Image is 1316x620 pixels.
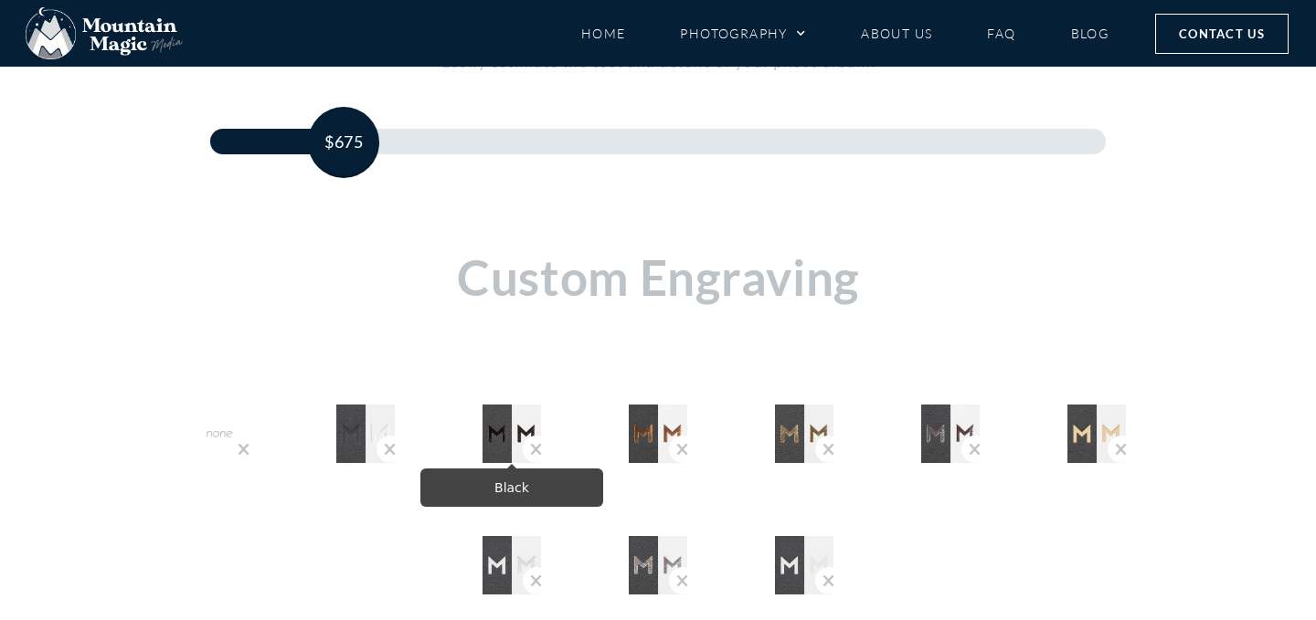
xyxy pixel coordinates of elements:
span: $675 [324,131,364,152]
div: White [775,536,833,594]
div: Silver [629,536,687,594]
span: Contact Us [1179,24,1265,44]
div: Copper [629,405,687,463]
a: About Us [861,17,932,49]
div: Black [483,405,541,463]
a: Contact Us [1155,14,1289,54]
div: Matte Gold [1067,405,1126,463]
div: No Engraving [190,405,249,463]
div: Blind [336,405,395,463]
nav: Menu [581,17,1109,49]
img: Mountain Magic Media photography logo Crested Butte Photographer [26,7,183,60]
a: FAQ [987,17,1015,49]
a: Home [581,17,626,49]
a: Photography [680,17,806,49]
div: Gold [775,405,833,463]
div: Matte Silver [483,536,541,594]
a: Blog [1071,17,1109,49]
h2: Custom Engraving [110,251,1206,304]
div: Granite [921,405,980,463]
